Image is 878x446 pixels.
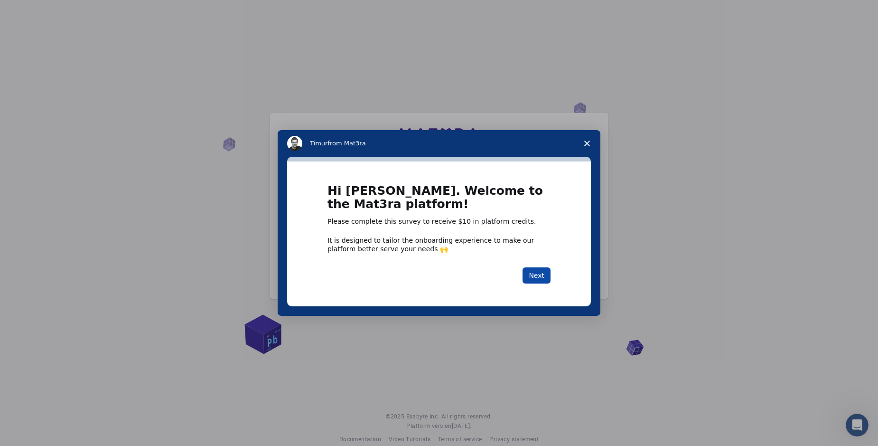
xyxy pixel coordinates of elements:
[327,184,551,217] h1: Hi [PERSON_NAME]. Welcome to the Mat3ra platform!
[327,140,365,147] span: from Mat3ra
[310,140,327,147] span: Timur
[574,130,600,157] span: Close survey
[19,7,53,15] span: Support
[287,136,302,151] img: Profile image for Timur
[327,217,551,227] div: Please complete this survey to receive $10 in platform credits.
[523,267,551,284] button: Next
[327,236,551,253] div: It is designed to tailor the onboarding experience to make our platform better serve your needs 🙌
